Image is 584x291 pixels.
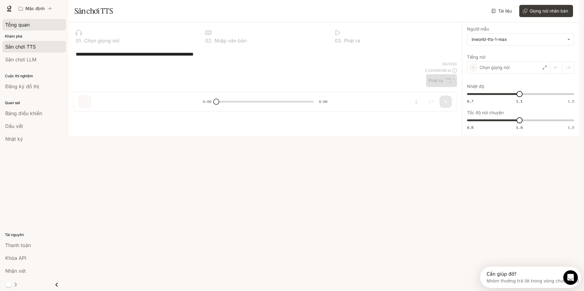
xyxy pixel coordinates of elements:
font: 2 [208,38,211,44]
font: 0,000640 [425,68,443,73]
font: Sân chơi TTS [75,6,113,16]
font: 1 [79,38,81,44]
font: 0 [205,38,208,44]
font: Người mẫu [467,26,489,31]
font: / [447,62,448,66]
font: Cần giúp đỡ? [6,5,36,10]
font: đô la [443,68,451,73]
font: 1.0 [516,125,523,130]
font: Tốc độ nói chuyện [467,110,504,115]
font: . [81,38,82,44]
font: inworld-tts-1-max [472,37,507,42]
div: inworld-tts-1-max [467,34,574,45]
font: Nhiệt độ [467,84,484,89]
font: 0 [76,38,79,44]
font: Nhóm thường trả lời trong vòng chưa đầy 2 giờ [6,12,107,17]
font: Chọn giọng nói [84,38,119,44]
button: Giọng nói nhân bản [519,5,573,17]
font: 1,5 [568,125,574,130]
div: Mở Intercom Messenger [2,2,125,19]
font: Nhập văn bản [214,38,246,44]
font: Mặc định [25,6,45,11]
font: Tài liệu [498,8,512,13]
iframe: Trình khởi chạy khám phá trò chuyện trực tiếp Intercom [480,267,581,288]
font: Phát ra [344,38,360,44]
button: Tất cả không gian làm việc [16,2,54,15]
font: 1000 [448,62,457,66]
font: 64 [442,62,447,66]
font: Giọng nói nhân bản [530,8,568,13]
font: . [211,38,213,44]
font: Chọn giọng nói [480,65,509,70]
font: Tiếng nói [467,54,485,60]
font: 0,7 [467,99,473,104]
font: 0,5 [467,125,473,130]
a: Tài liệu [490,5,514,17]
font: 1.1 [516,99,523,104]
iframe: Trò chuyện trực tiếp qua Intercom [563,270,578,285]
font: . [341,38,342,44]
font: 1,5 [568,99,574,104]
font: 3 [338,38,341,44]
font: 0 [335,38,338,44]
